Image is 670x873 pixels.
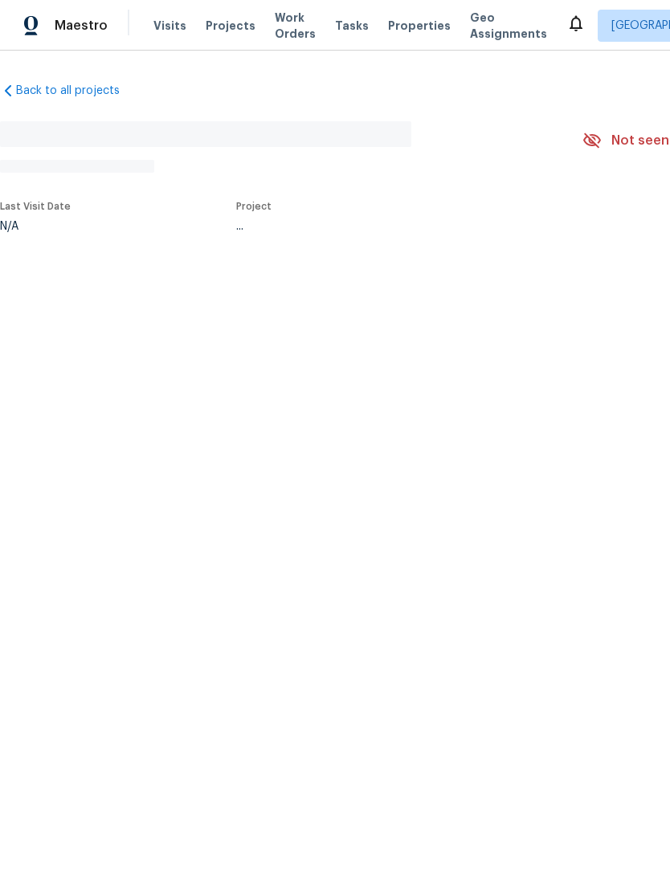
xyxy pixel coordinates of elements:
[236,202,272,211] span: Project
[236,221,545,232] div: ...
[206,18,255,34] span: Projects
[335,20,369,31] span: Tasks
[153,18,186,34] span: Visits
[55,18,108,34] span: Maestro
[388,18,451,34] span: Properties
[275,10,316,42] span: Work Orders
[470,10,547,42] span: Geo Assignments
